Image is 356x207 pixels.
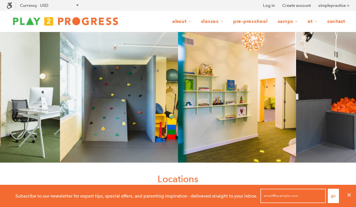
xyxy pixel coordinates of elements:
[20,3,37,8] label: Currency
[303,15,322,28] a: OT
[197,15,228,28] a: Classes
[282,2,311,9] a: Create account
[15,192,257,199] p: Subscribe to our newsletter for expert tips, special offers, and parenting inspiration - delivere...
[318,2,349,9] a: simplepractice >
[229,15,272,28] a: Pre-Preschool
[263,2,275,9] a: Log in
[260,189,326,203] input: email@example.com
[168,15,196,28] a: About
[328,189,339,203] button: Go
[323,15,349,28] a: Contact
[5,172,351,185] h1: Locations
[7,15,124,28] img: Play2Progress logo
[273,15,302,28] a: Camps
